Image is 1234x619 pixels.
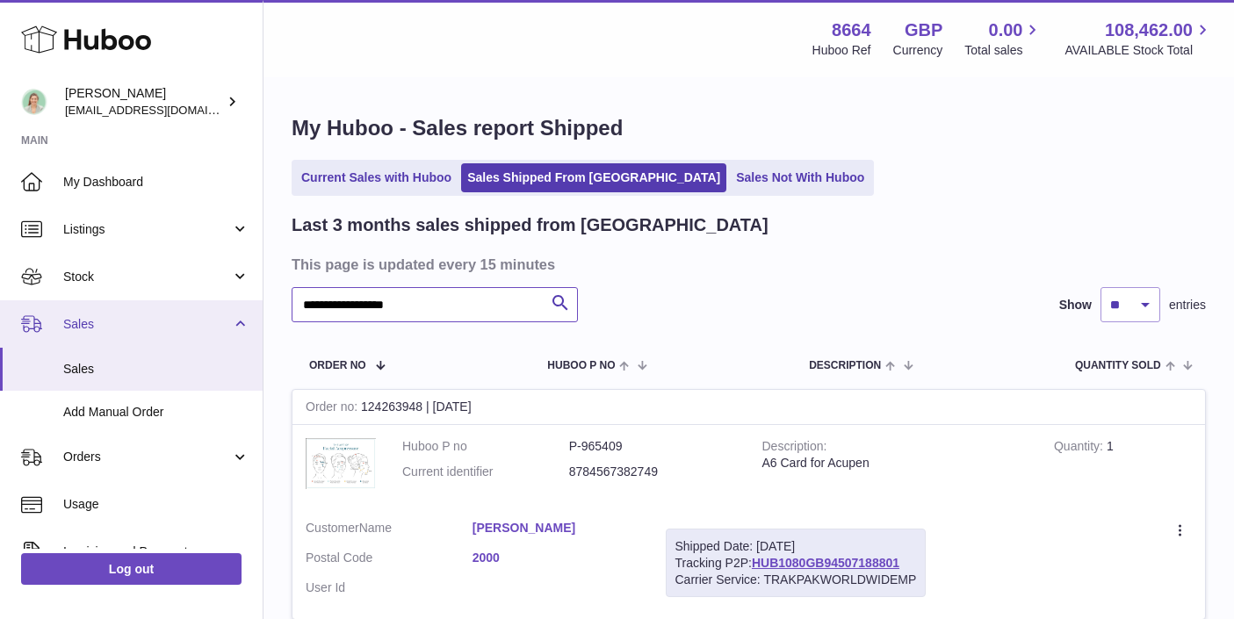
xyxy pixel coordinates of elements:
[63,543,231,560] span: Invoicing and Payments
[905,18,942,42] strong: GBP
[675,538,917,555] div: Shipped Date: [DATE]
[295,163,458,192] a: Current Sales with Huboo
[306,438,376,489] img: 1710362230.png
[63,316,231,333] span: Sales
[402,438,569,455] dt: Huboo P no
[762,455,1028,471] div: A6 Card for Acupen
[63,174,249,191] span: My Dashboard
[63,496,249,513] span: Usage
[547,360,615,371] span: Huboo P no
[65,103,258,117] span: [EMAIL_ADDRESS][DOMAIN_NAME]
[1075,360,1161,371] span: Quantity Sold
[21,89,47,115] img: hello@thefacialcuppingexpert.com
[461,163,726,192] a: Sales Shipped From [GEOGRAPHIC_DATA]
[306,399,361,418] strong: Order no
[1105,18,1193,42] span: 108,462.00
[402,464,569,480] dt: Current identifier
[1169,297,1206,313] span: entries
[306,521,359,535] span: Customer
[473,520,639,536] a: [PERSON_NAME]
[306,520,473,541] dt: Name
[1059,297,1092,313] label: Show
[65,85,223,119] div: [PERSON_NAME]
[762,439,827,457] strong: Description
[675,572,917,588] div: Carrier Service: TRAKPAKWORLDWIDEMP
[63,361,249,378] span: Sales
[666,529,927,598] div: Tracking P2P:
[832,18,871,42] strong: 8664
[964,42,1043,59] span: Total sales
[63,449,231,465] span: Orders
[812,42,871,59] div: Huboo Ref
[309,360,366,371] span: Order No
[893,42,943,59] div: Currency
[964,18,1043,59] a: 0.00 Total sales
[569,464,736,480] dd: 8784567382749
[989,18,1023,42] span: 0.00
[730,163,870,192] a: Sales Not With Huboo
[473,550,639,566] a: 2000
[1064,42,1213,59] span: AVAILABLE Stock Total
[306,579,473,596] dt: User Id
[569,438,736,455] dd: P-965409
[292,213,769,237] h2: Last 3 months sales shipped from [GEOGRAPHIC_DATA]
[809,360,881,371] span: Description
[63,404,249,421] span: Add Manual Order
[292,255,1202,274] h3: This page is updated every 15 minutes
[63,221,231,238] span: Listings
[1064,18,1213,59] a: 108,462.00 AVAILABLE Stock Total
[752,556,899,570] a: HUB1080GB94507188801
[292,390,1205,425] div: 124263948 | [DATE]
[1041,425,1205,507] td: 1
[292,114,1206,142] h1: My Huboo - Sales report Shipped
[306,550,473,571] dt: Postal Code
[1054,439,1107,457] strong: Quantity
[21,553,242,585] a: Log out
[63,269,231,285] span: Stock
